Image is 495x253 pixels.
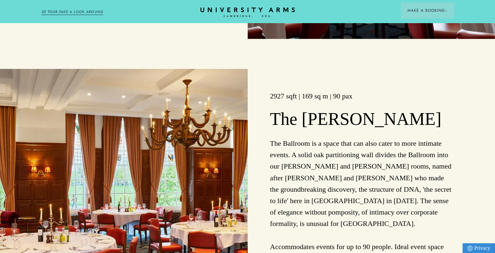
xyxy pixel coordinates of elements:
[445,9,447,12] img: Arrow icon
[462,243,495,253] a: Privacy
[270,91,454,101] h3: 2927 sqft | 169 sq m | 90 pax
[407,7,447,13] span: Make a Booking
[467,246,473,251] img: Privacy
[200,7,295,18] a: Home
[41,9,103,15] a: 3D TOUR:TAKE A LOOK AROUND
[401,3,454,18] button: Make a BookingArrow icon
[270,109,454,130] h2: The [PERSON_NAME]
